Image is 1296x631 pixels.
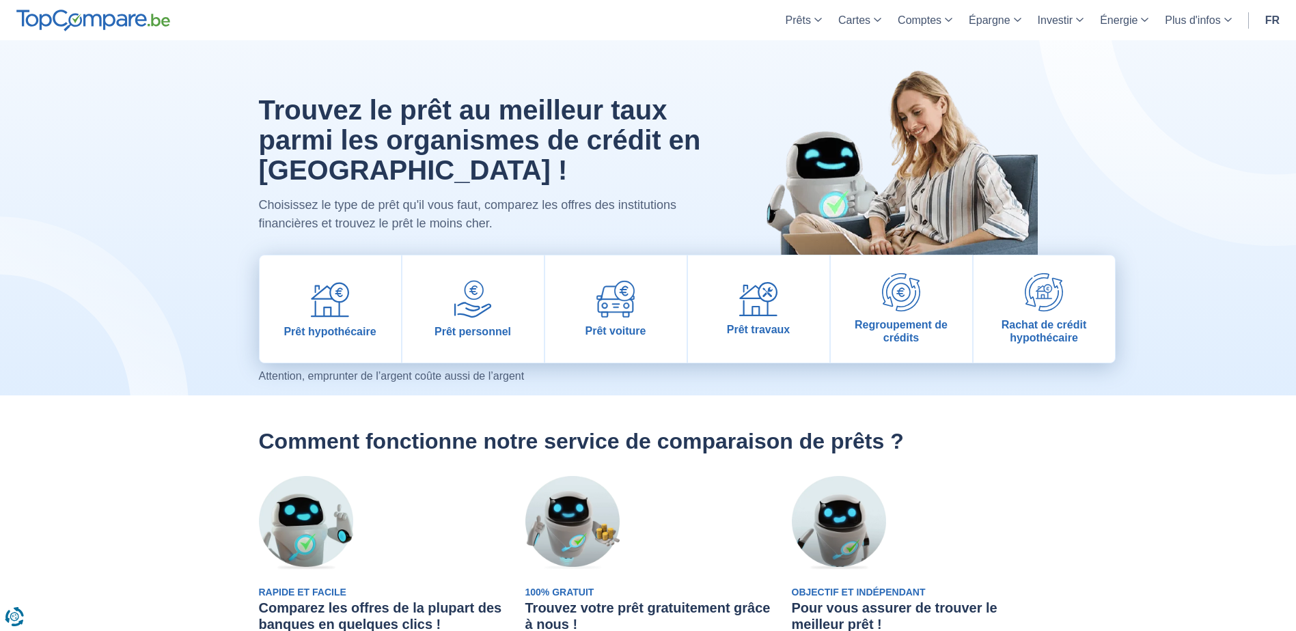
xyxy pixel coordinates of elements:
[596,281,635,318] img: Prêt voiture
[259,428,1038,454] h2: Comment fonctionne notre service de comparaison de prêts ?
[792,476,886,570] img: Objectif et Indépendant
[259,476,353,570] img: Rapide et Facile
[727,323,790,336] span: Prêt travaux
[311,280,349,318] img: Prêt hypothécaire
[1025,273,1063,311] img: Rachat de crédit hypothécaire
[16,10,170,31] img: TopCompare
[974,255,1115,363] a: Rachat de crédit hypothécaire
[831,255,972,363] a: Regroupement de crédits
[260,255,401,363] a: Prêt hypothécaire
[739,282,777,317] img: Prêt travaux
[454,280,492,318] img: Prêt personnel
[688,255,829,363] a: Prêt travaux
[585,324,646,337] span: Prêt voiture
[435,325,511,338] span: Prêt personnel
[525,476,620,570] img: 100% Gratuit
[259,95,705,185] h1: Trouvez le prêt au meilleur taux parmi les organismes de crédit en [GEOGRAPHIC_DATA] !
[979,318,1109,344] span: Rachat de crédit hypothécaire
[284,325,376,338] span: Prêt hypothécaire
[836,318,967,344] span: Regroupement de crédits
[882,273,920,311] img: Regroupement de crédits
[259,196,705,233] p: Choisissez le type de prêt qu'il vous faut, comparez les offres des institutions financières et t...
[737,40,1038,303] img: image-hero
[402,255,544,363] a: Prêt personnel
[259,587,346,598] span: Rapide et Facile
[792,587,926,598] span: Objectif et Indépendant
[545,255,687,363] a: Prêt voiture
[525,587,594,598] span: 100% Gratuit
